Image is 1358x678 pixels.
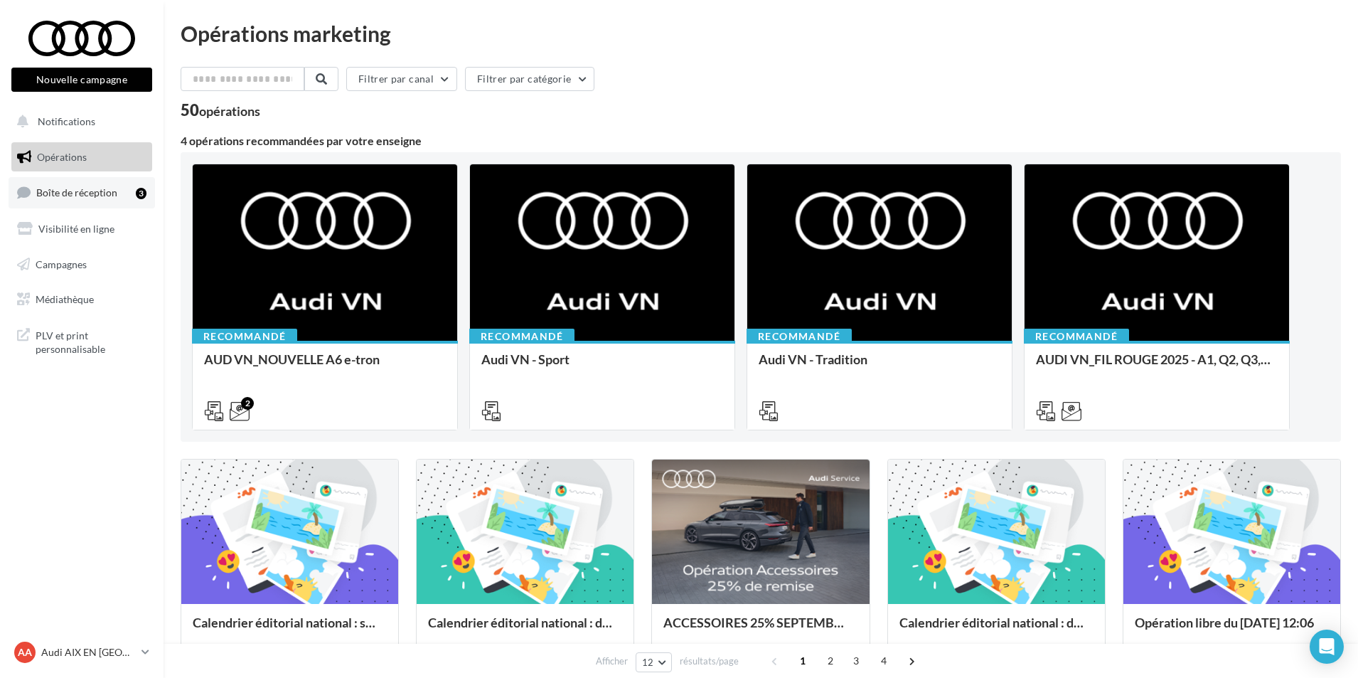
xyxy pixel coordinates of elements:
[181,23,1341,44] div: Opérations marketing
[192,329,297,344] div: Recommandé
[663,615,857,644] div: ACCESSOIRES 25% SEPTEMBRE - AUDI SERVICE
[9,250,155,280] a: Campagnes
[36,258,87,270] span: Campagnes
[36,326,146,356] span: PLV et print personnalisable
[1135,615,1329,644] div: Opération libre du [DATE] 12:06
[9,320,155,362] a: PLV et print personnalisable
[9,285,155,314] a: Médiathèque
[199,105,260,117] div: opérations
[204,352,446,381] div: AUD VN_NOUVELLE A6 e-tron
[759,352,1000,381] div: Audi VN - Tradition
[9,214,155,244] a: Visibilité en ligne
[9,142,155,172] a: Opérations
[1036,352,1278,381] div: AUDI VN_FIL ROUGE 2025 - A1, Q2, Q3, Q5 et Q4 e-tron
[346,67,457,91] button: Filtrer par canal
[1024,329,1129,344] div: Recommandé
[1310,630,1344,664] div: Open Intercom Messenger
[38,115,95,127] span: Notifications
[899,615,1094,644] div: Calendrier éditorial national : du 02.09 au 09.09
[469,329,574,344] div: Recommandé
[428,615,622,644] div: Calendrier éditorial national : du 02.09 au 15.09
[9,177,155,208] a: Boîte de réception3
[747,329,852,344] div: Recommandé
[36,293,94,305] span: Médiathèque
[819,650,842,672] span: 2
[38,223,114,235] span: Visibilité en ligne
[11,68,152,92] button: Nouvelle campagne
[136,188,146,199] div: 3
[636,652,672,672] button: 12
[241,397,254,410] div: 2
[37,151,87,163] span: Opérations
[465,67,594,91] button: Filtrer par catégorie
[36,186,117,198] span: Boîte de réception
[193,615,387,644] div: Calendrier éditorial national : semaine du 08.09 au 14.09
[481,352,723,381] div: Audi VN - Sport
[791,650,814,672] span: 1
[41,645,136,660] p: Audi AIX EN [GEOGRAPHIC_DATA]
[596,655,628,668] span: Afficher
[845,650,867,672] span: 3
[11,639,152,666] a: AA Audi AIX EN [GEOGRAPHIC_DATA]
[680,655,739,668] span: résultats/page
[9,107,149,137] button: Notifications
[18,645,32,660] span: AA
[872,650,895,672] span: 4
[642,657,654,668] span: 12
[181,135,1341,147] div: 4 opérations recommandées par votre enseigne
[181,102,260,118] div: 50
